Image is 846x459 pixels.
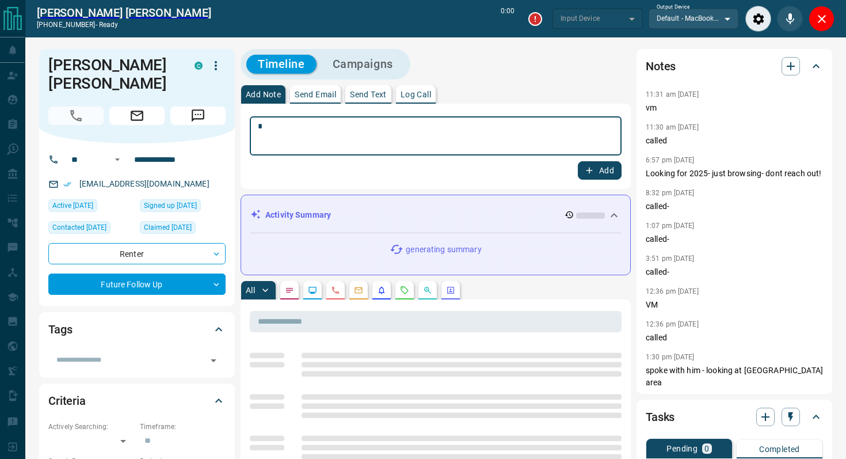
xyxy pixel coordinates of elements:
[646,403,823,431] div: Tasks
[350,90,387,98] p: Send Text
[657,3,689,11] label: Output Device
[646,320,699,328] p: 12:36 pm [DATE]
[646,156,695,164] p: 6:57 pm [DATE]
[308,286,317,295] svg: Lead Browsing Activity
[250,204,621,226] div: Activity Summary
[109,107,165,125] span: Email
[646,189,695,197] p: 8:32 pm [DATE]
[809,6,834,32] div: Close
[331,286,340,295] svg: Calls
[646,233,823,245] p: called-
[48,320,72,339] h2: Tags
[646,90,699,98] p: 11:31 am [DATE]
[48,422,134,432] p: Actively Searching:
[48,199,134,215] div: Sat Sep 13 2025
[377,286,386,295] svg: Listing Alerts
[646,52,823,80] div: Notes
[704,445,709,453] p: 0
[195,62,203,70] div: condos.ca
[646,408,674,426] h2: Tasks
[52,200,93,211] span: Active [DATE]
[321,55,405,74] button: Campaigns
[646,168,823,180] p: Looking for 2025- just browsing- dont reach out!
[406,244,481,256] p: generating summary
[646,365,823,389] p: spoke with him - looking at [GEOGRAPHIC_DATA] area
[666,445,698,453] p: Pending
[646,222,695,230] p: 1:07 pm [DATE]
[63,180,71,188] svg: Email Verified
[295,90,336,98] p: Send Email
[48,316,226,343] div: Tags
[110,153,124,166] button: Open
[48,56,177,93] h1: [PERSON_NAME] [PERSON_NAME]
[140,221,226,237] div: Fri Jul 28 2023
[37,20,211,30] p: [PHONE_NUMBER] -
[401,90,431,98] p: Log Call
[646,287,699,295] p: 12:36 pm [DATE]
[777,6,803,32] div: Mute
[646,135,823,147] p: called
[48,107,104,125] span: Call
[99,21,119,29] span: ready
[52,222,106,233] span: Contacted [DATE]
[646,123,699,131] p: 11:30 am [DATE]
[354,286,363,295] svg: Emails
[246,286,255,294] p: All
[48,221,134,237] div: Sat Sep 13 2025
[646,332,823,344] p: called
[170,107,226,125] span: Message
[144,222,192,233] span: Claimed [DATE]
[400,286,409,295] svg: Requests
[423,286,432,295] svg: Opportunities
[79,179,209,188] a: [EMAIL_ADDRESS][DOMAIN_NAME]
[285,286,294,295] svg: Notes
[646,299,823,311] p: VM
[646,255,695,263] p: 3:51 pm [DATE]
[745,6,771,32] div: Audio Settings
[649,9,738,28] div: Default - MacBook Air Speakers (Built-in)
[501,6,515,32] p: 0:00
[48,392,86,410] h2: Criteria
[446,286,455,295] svg: Agent Actions
[48,243,226,264] div: Renter
[48,387,226,415] div: Criteria
[205,352,222,369] button: Open
[140,422,226,432] p: Timeframe:
[759,445,800,453] p: Completed
[646,266,823,278] p: called-
[140,199,226,215] div: Fri Jul 28 2023
[646,57,676,75] h2: Notes
[246,90,281,98] p: Add Note
[144,200,197,211] span: Signed up [DATE]
[646,353,695,361] p: 1:30 pm [DATE]
[246,55,317,74] button: Timeline
[48,274,226,295] div: Future Follow Up
[37,6,211,20] a: [PERSON_NAME] [PERSON_NAME]
[646,200,823,213] p: called-
[646,102,823,114] p: vm
[265,209,331,221] p: Activity Summary
[578,161,622,180] button: Add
